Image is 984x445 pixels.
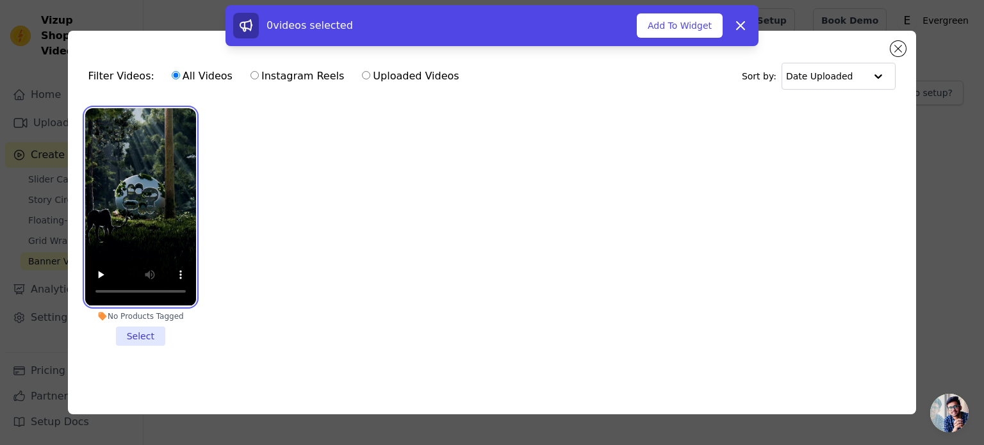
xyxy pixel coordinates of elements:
[171,68,233,85] label: All Videos
[88,61,466,91] div: Filter Videos:
[85,311,196,321] div: No Products Tagged
[361,68,459,85] label: Uploaded Videos
[250,68,345,85] label: Instagram Reels
[266,19,353,31] span: 0 videos selected
[637,13,723,38] button: Add To Widget
[930,394,969,432] a: Open chat
[742,63,896,90] div: Sort by:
